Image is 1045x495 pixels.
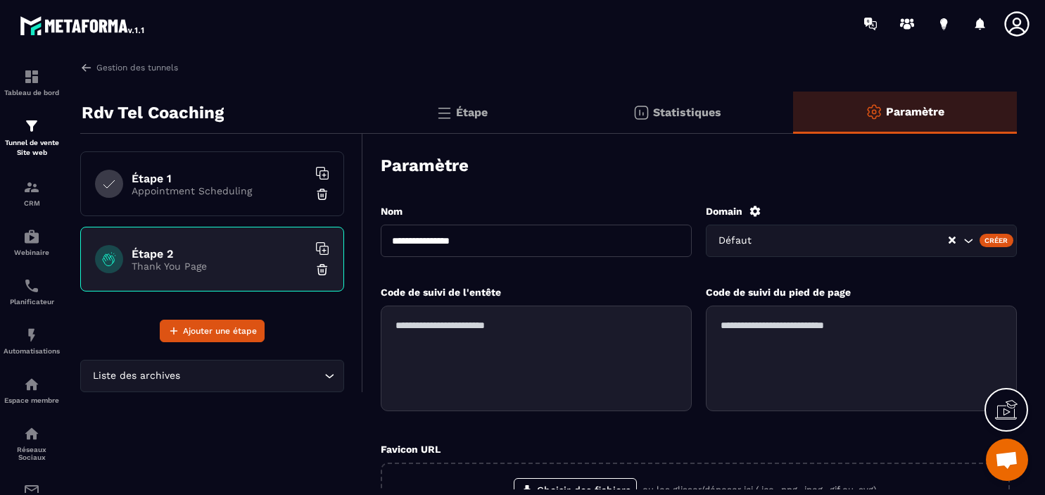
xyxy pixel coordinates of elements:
label: Favicon URL [381,444,441,455]
p: Rdv Tel Coaching [82,99,224,127]
img: formation [23,68,40,85]
img: formation [23,118,40,134]
a: schedulerschedulerPlanificateur [4,267,60,316]
img: setting-o.ffaa8168.svg [866,104,882,120]
p: Étape [456,106,488,119]
p: Planificateur [4,298,60,306]
img: scheduler [23,277,40,294]
button: Clear Selected [949,235,956,246]
img: formation [23,179,40,196]
p: Statistiques [653,106,721,119]
p: Tunnel de vente Site web [4,138,60,158]
img: automations [23,228,40,245]
img: logo [20,13,146,38]
p: Automatisations [4,347,60,355]
img: stats.20deebd0.svg [633,104,650,121]
a: formationformationTableau de bord [4,58,60,107]
span: Ajouter une étape [183,324,257,338]
a: formationformationTunnel de vente Site web [4,107,60,168]
label: Code de suivi de l'entête [381,287,501,298]
p: Réseaux Sociaux [4,446,60,461]
h6: Étape 1 [132,172,308,185]
img: automations [23,327,40,344]
p: Thank You Page [132,261,308,272]
a: automationsautomationsEspace membre [4,365,60,415]
a: automationsautomationsAutomatisations [4,316,60,365]
img: automations [23,376,40,393]
img: trash [315,187,329,201]
div: Search for option [80,360,344,392]
p: Espace membre [4,396,60,404]
p: Tableau de bord [4,89,60,96]
a: formationformationCRM [4,168,60,218]
a: social-networksocial-networkRéseaux Sociaux [4,415,60,472]
img: trash [315,263,329,277]
a: automationsautomationsWebinaire [4,218,60,267]
img: bars.0d591741.svg [436,104,452,121]
p: Paramètre [886,105,944,118]
span: Défaut [715,233,764,249]
span: Liste des archives [89,368,183,384]
h6: Étape 2 [132,247,308,261]
label: Domain [706,206,742,217]
div: Créer [980,234,1014,246]
p: CRM [4,199,60,207]
a: Gestion des tunnels [80,61,178,74]
p: Appointment Scheduling [132,185,308,196]
p: Webinaire [4,249,60,256]
a: Ouvrir le chat [986,439,1028,481]
div: Search for option [706,225,1017,257]
input: Search for option [764,233,947,249]
h3: Paramètre [381,156,469,175]
img: arrow [80,61,93,74]
label: Nom [381,206,403,217]
label: Code de suivi du pied de page [706,287,851,298]
img: social-network [23,425,40,442]
button: Ajouter une étape [160,320,265,342]
input: Search for option [183,368,321,384]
